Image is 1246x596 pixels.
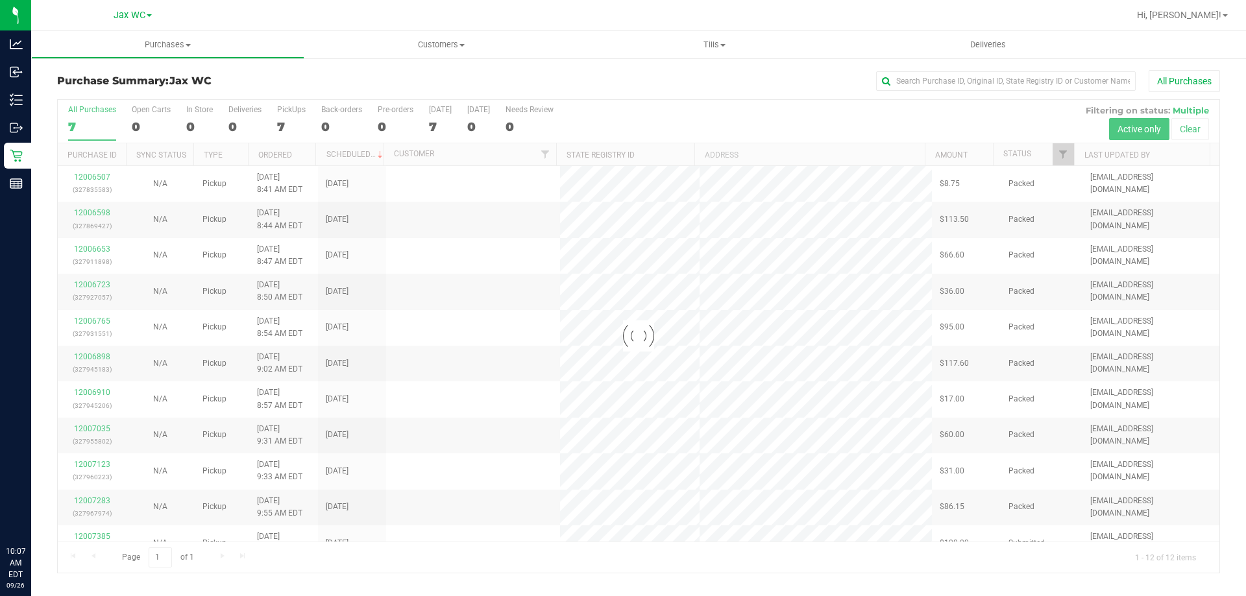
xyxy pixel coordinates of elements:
p: 10:07 AM EDT [6,545,25,580]
span: Customers [305,39,577,51]
span: Purchases [32,39,304,51]
span: Deliveries [953,39,1023,51]
span: Hi, [PERSON_NAME]! [1137,10,1221,20]
h3: Purchase Summary: [57,75,445,87]
inline-svg: Inventory [10,93,23,106]
button: All Purchases [1149,70,1220,92]
span: Jax WC [114,10,145,21]
span: Jax WC [169,75,212,87]
span: Tills [578,39,851,51]
iframe: Resource center [13,492,52,531]
inline-svg: Retail [10,149,23,162]
a: Tills [578,31,851,58]
inline-svg: Analytics [10,38,23,51]
inline-svg: Reports [10,177,23,190]
p: 09/26 [6,580,25,590]
a: Customers [304,31,578,58]
inline-svg: Inbound [10,66,23,78]
a: Purchases [31,31,304,58]
input: Search Purchase ID, Original ID, State Registry ID or Customer Name... [876,71,1136,91]
inline-svg: Outbound [10,121,23,134]
a: Deliveries [851,31,1125,58]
